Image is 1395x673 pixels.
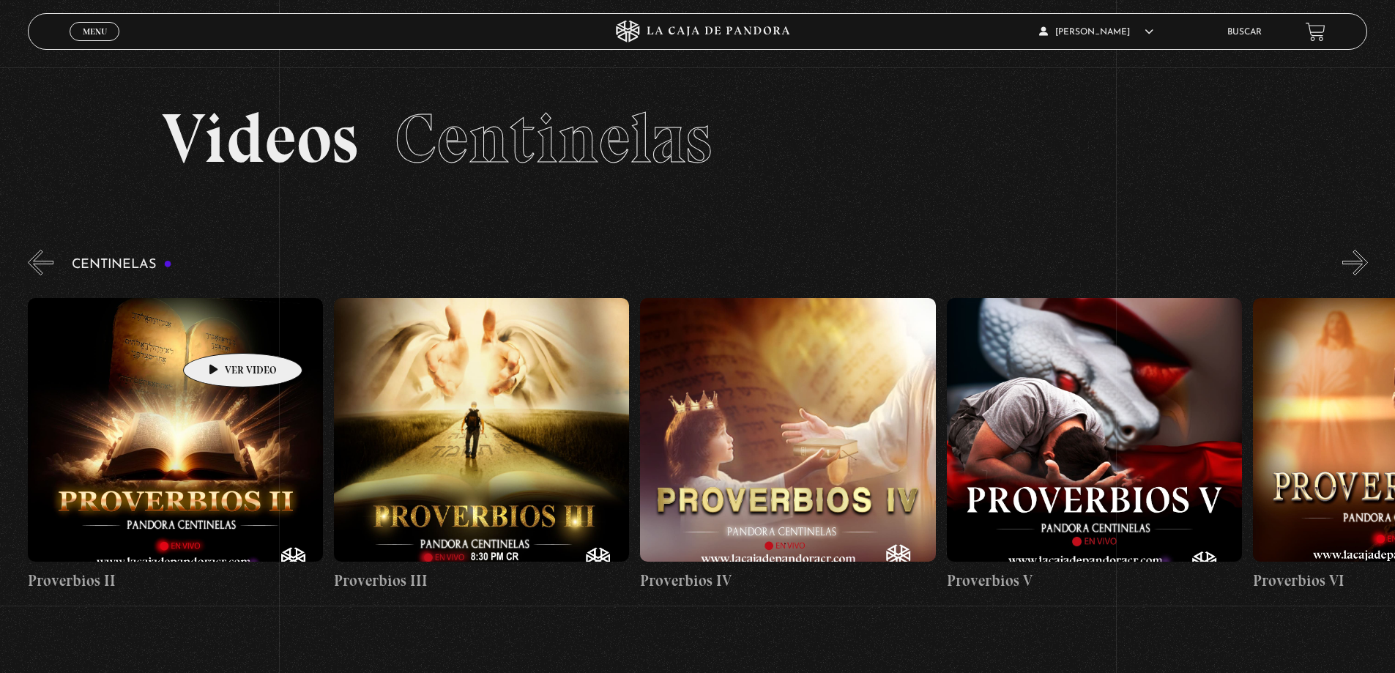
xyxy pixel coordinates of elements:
button: Next [1342,250,1368,275]
h4: Proverbios V [947,569,1242,592]
h3: Centinelas [72,258,172,272]
a: Proverbios III [334,286,629,603]
h4: Proverbios II [28,569,323,592]
span: Cerrar [78,40,112,50]
span: [PERSON_NAME] [1039,28,1153,37]
h2: Videos [162,104,1233,174]
h4: Proverbios III [334,569,629,592]
a: Proverbios II [28,286,323,603]
a: Buscar [1227,28,1262,37]
span: Centinelas [395,97,712,180]
a: Proverbios IV [640,286,935,603]
span: Menu [83,27,107,36]
a: Proverbios V [947,286,1242,603]
a: View your shopping cart [1306,22,1325,42]
h4: Proverbios IV [640,569,935,592]
button: Previous [28,250,53,275]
